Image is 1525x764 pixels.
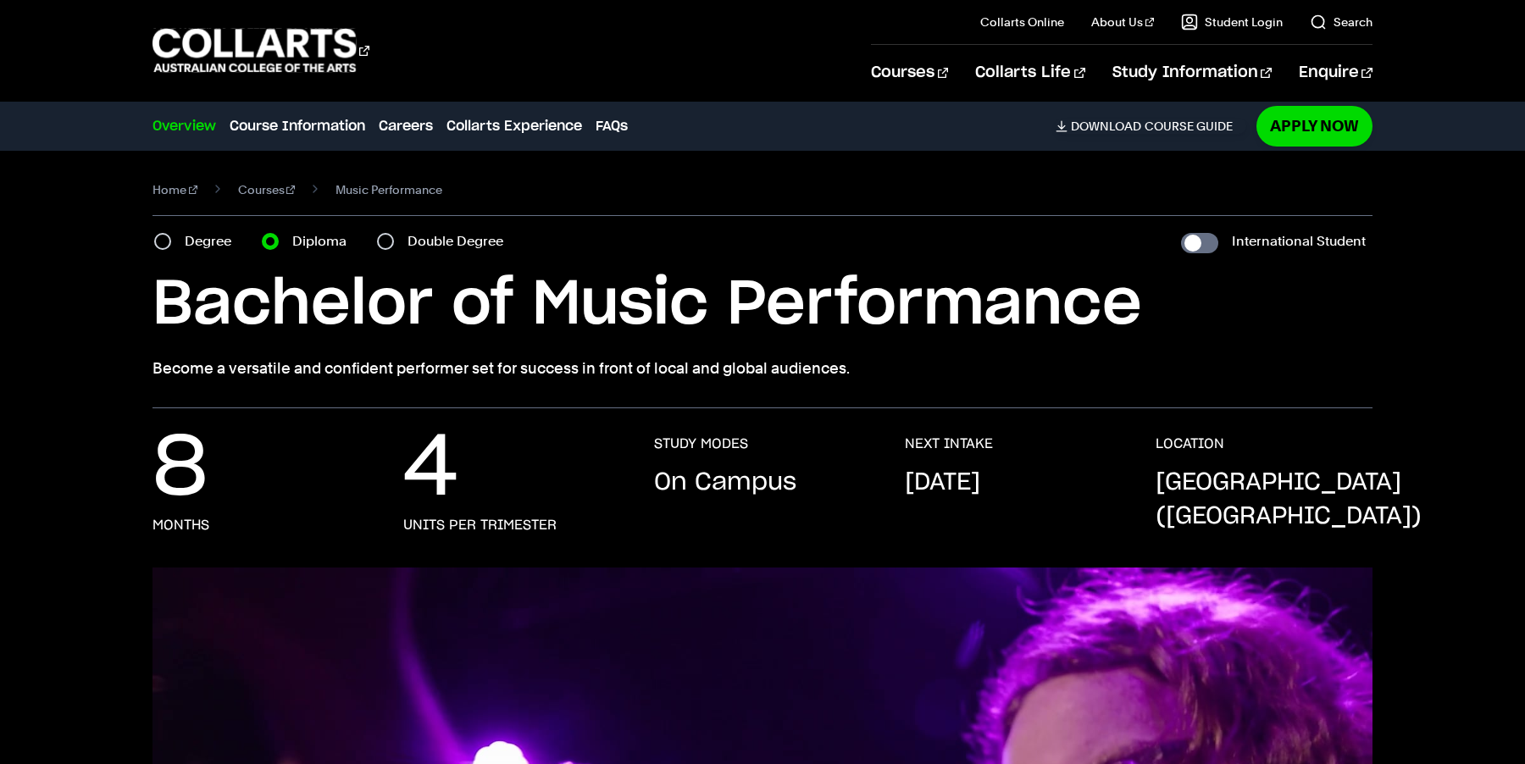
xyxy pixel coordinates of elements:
[238,178,296,202] a: Courses
[654,466,796,500] p: On Campus
[980,14,1064,30] a: Collarts Online
[152,517,209,534] h3: months
[1156,466,1422,534] p: [GEOGRAPHIC_DATA] ([GEOGRAPHIC_DATA])
[654,435,748,452] h3: STUDY MODES
[152,357,1372,380] p: Become a versatile and confident performer set for success in front of local and global audiences.
[408,230,513,253] label: Double Degree
[1232,230,1366,253] label: International Student
[596,116,628,136] a: FAQs
[1156,435,1224,452] h3: LOCATION
[1310,14,1372,30] a: Search
[1056,119,1246,134] a: DownloadCourse Guide
[905,435,993,452] h3: NEXT INTAKE
[152,267,1372,343] h1: Bachelor of Music Performance
[403,517,557,534] h3: units per trimester
[292,230,357,253] label: Diploma
[1112,45,1272,101] a: Study Information
[871,45,948,101] a: Courses
[335,178,442,202] span: Music Performance
[1256,106,1372,146] a: Apply Now
[379,116,433,136] a: Careers
[152,178,197,202] a: Home
[230,116,365,136] a: Course Information
[1181,14,1283,30] a: Student Login
[1091,14,1154,30] a: About Us
[185,230,241,253] label: Degree
[1299,45,1372,101] a: Enquire
[403,435,458,503] p: 4
[1071,119,1141,134] span: Download
[152,116,216,136] a: Overview
[152,435,208,503] p: 8
[975,45,1084,101] a: Collarts Life
[446,116,582,136] a: Collarts Experience
[905,466,980,500] p: [DATE]
[152,26,369,75] div: Go to homepage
